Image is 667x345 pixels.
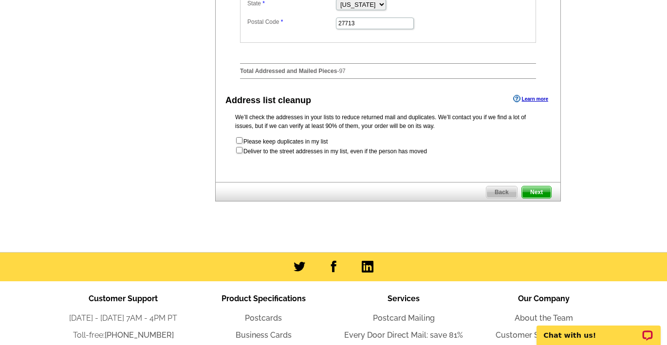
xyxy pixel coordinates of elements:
[388,294,420,303] span: Services
[339,68,345,74] span: 97
[530,314,667,345] iframe: LiveChat chat widget
[225,94,311,107] div: Address list cleanup
[245,313,282,323] a: Postcards
[522,186,551,198] span: Next
[222,294,306,303] span: Product Specifications
[53,312,193,324] li: [DATE] - [DATE] 7AM - 4PM PT
[53,329,193,341] li: Toll-free:
[486,186,518,199] a: Back
[344,330,463,340] a: Every Door Direct Mail: save 81%
[235,113,541,130] p: We’ll check the addresses in your lists to reduce returned mail and duplicates. We’ll contact you...
[373,313,435,323] a: Postcard Mailing
[513,95,548,103] a: Learn more
[240,68,337,74] strong: Total Addressed and Mailed Pieces
[105,330,174,340] a: [PHONE_NUMBER]
[518,294,570,303] span: Our Company
[89,294,158,303] span: Customer Support
[236,330,292,340] a: Business Cards
[235,136,541,156] form: Please keep duplicates in my list Deliver to the street addresses in my list, even if the person ...
[515,313,573,323] a: About the Team
[486,186,517,198] span: Back
[496,330,593,340] a: Customer Success Stories
[247,18,335,26] label: Postal Code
